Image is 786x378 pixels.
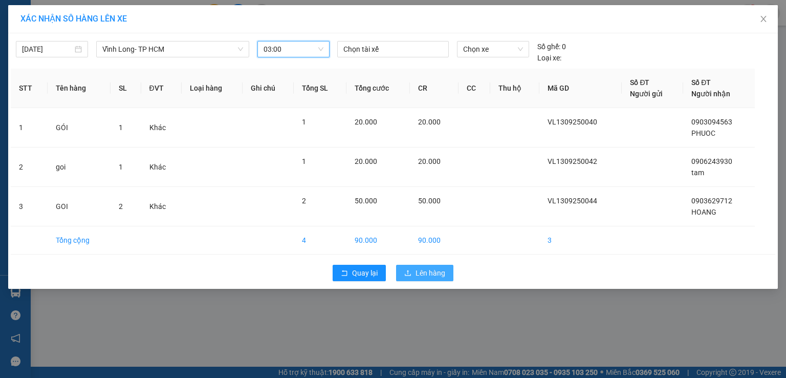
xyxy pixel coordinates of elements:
[141,108,182,148] td: Khác
[539,69,622,108] th: Mã GD
[537,52,561,64] span: Loại xe:
[182,69,243,108] th: Loại hàng
[691,78,711,87] span: Số ĐT
[355,118,377,126] span: 20.000
[396,265,453,281] button: uploadLên hàng
[490,69,539,108] th: Thu hộ
[418,197,441,205] span: 50.000
[346,69,410,108] th: Tổng cước
[691,197,732,205] span: 0903629712
[11,187,48,226] td: 3
[294,69,347,108] th: Tổng SL
[48,226,110,255] td: Tổng cộng
[119,163,123,171] span: 1
[111,69,141,108] th: SL
[119,202,123,211] span: 2
[691,118,732,126] span: 0903094563
[691,169,704,177] span: tam
[458,69,490,108] th: CC
[537,41,566,52] div: 0
[749,5,778,34] button: Close
[346,226,410,255] td: 90.000
[630,78,649,87] span: Số ĐT
[237,46,244,52] span: down
[416,267,445,279] span: Lên hàng
[691,157,732,165] span: 0906243930
[539,226,622,255] td: 3
[630,90,663,98] span: Người gửi
[11,108,48,148] td: 1
[11,69,48,108] th: STT
[20,14,127,24] span: XÁC NHẬN SỐ HÀNG LÊN XE
[302,197,306,205] span: 2
[463,41,522,57] span: Chọn xe
[243,69,294,108] th: Ghi chú
[119,123,123,132] span: 1
[11,148,48,187] td: 2
[691,90,730,98] span: Người nhận
[302,157,306,165] span: 1
[48,187,110,226] td: GOI
[341,269,348,278] span: rollback
[537,41,560,52] span: Số ghế:
[410,69,458,108] th: CR
[141,148,182,187] td: Khác
[418,118,441,126] span: 20.000
[355,197,377,205] span: 50.000
[410,226,458,255] td: 90.000
[404,269,411,278] span: upload
[294,226,347,255] td: 4
[302,118,306,126] span: 1
[48,108,110,148] td: GÓI
[759,15,768,23] span: close
[548,157,597,165] span: VL1309250042
[355,157,377,165] span: 20.000
[102,41,243,57] span: Vĩnh Long- TP HCM
[691,208,716,216] span: HOANG
[141,187,182,226] td: Khác
[548,197,597,205] span: VL1309250044
[333,265,386,281] button: rollbackQuay lại
[352,267,378,279] span: Quay lại
[548,118,597,126] span: VL1309250040
[141,69,182,108] th: ĐVT
[418,157,441,165] span: 20.000
[48,148,110,187] td: goi
[264,41,323,57] span: 03:00
[22,44,73,55] input: 14/09/2025
[691,129,715,137] span: PHUOC
[48,69,110,108] th: Tên hàng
